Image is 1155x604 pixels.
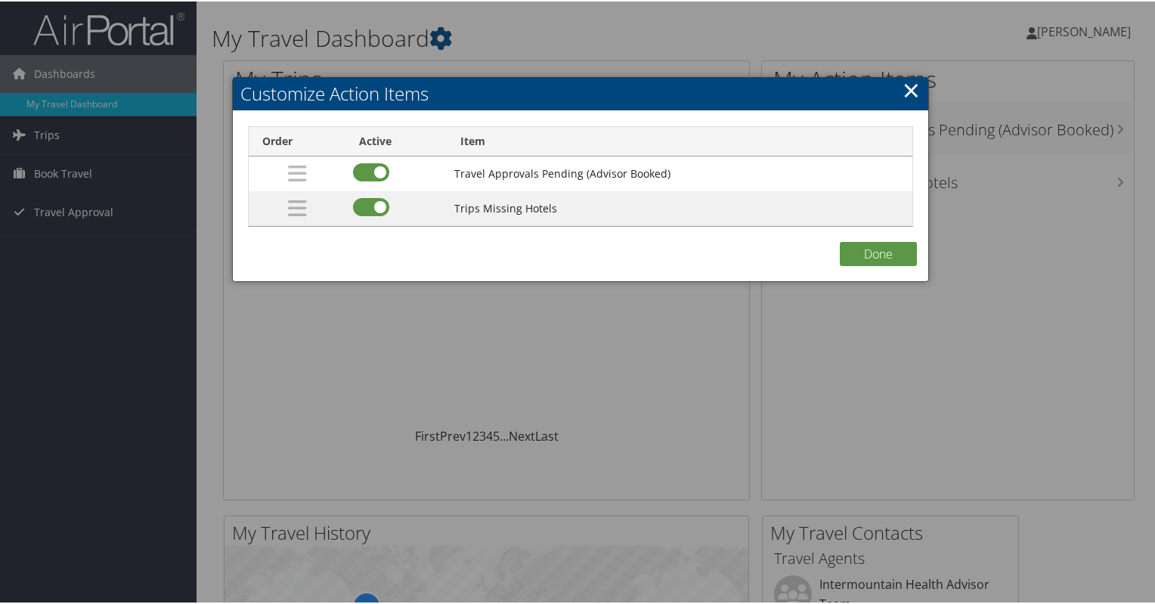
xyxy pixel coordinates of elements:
[447,190,912,225] td: Trips Missing Hotels
[447,125,912,155] th: Item
[903,73,920,104] a: Close
[345,125,447,155] th: Active
[447,155,912,190] td: Travel Approvals Pending (Advisor Booked)
[249,125,345,155] th: Order
[840,240,917,265] button: Done
[233,76,928,109] h2: Customize Action Items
